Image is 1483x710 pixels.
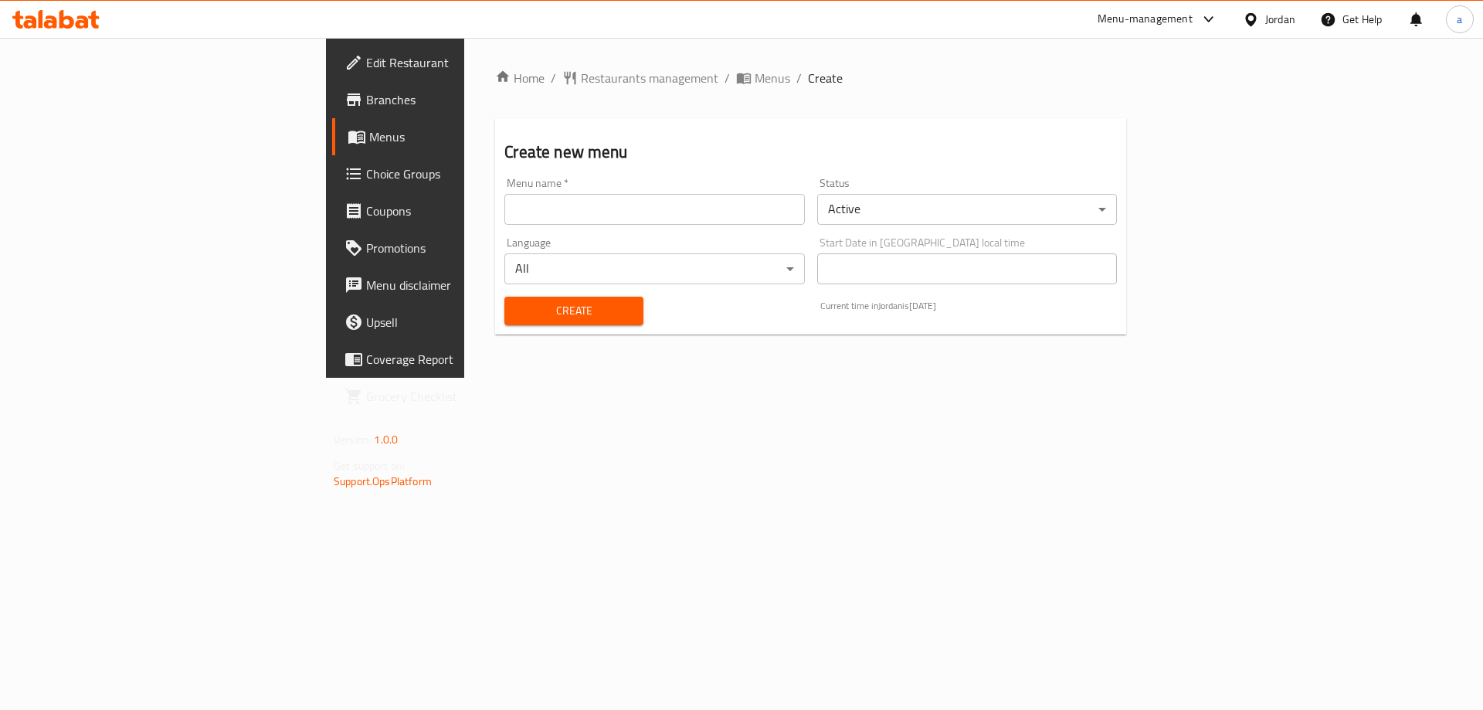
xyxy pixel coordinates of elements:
a: Choice Groups [332,155,574,192]
nav: breadcrumb [495,69,1126,87]
div: Menu-management [1098,10,1193,29]
span: Menu disclaimer [366,276,562,294]
a: Coupons [332,192,574,229]
div: All [504,253,804,284]
a: Grocery Checklist [332,378,574,415]
a: Coverage Report [332,341,574,378]
span: a [1457,11,1462,28]
span: Upsell [366,313,562,331]
div: Active [817,194,1117,225]
li: / [796,69,802,87]
span: Restaurants management [581,69,718,87]
span: Coupons [366,202,562,220]
div: Jordan [1265,11,1295,28]
span: Create [808,69,843,87]
span: Edit Restaurant [366,53,562,72]
span: Coverage Report [366,350,562,369]
a: Edit Restaurant [332,44,574,81]
span: Menus [755,69,790,87]
li: / [725,69,730,87]
a: Branches [332,81,574,118]
a: Restaurants management [562,69,718,87]
span: Create [517,301,631,321]
a: Upsell [332,304,574,341]
a: Menu disclaimer [332,267,574,304]
a: Promotions [332,229,574,267]
a: Support.OpsPlatform [334,471,432,491]
span: 1.0.0 [374,430,398,450]
span: Version: [334,430,372,450]
span: Get support on: [334,456,405,476]
p: Current time in Jordan is [DATE] [820,299,1117,313]
span: Menus [369,127,562,146]
a: Menus [736,69,790,87]
span: Choice Groups [366,165,562,183]
span: Branches [366,90,562,109]
a: Menus [332,118,574,155]
input: Please enter Menu name [504,194,804,225]
span: Promotions [366,239,562,257]
h2: Create new menu [504,141,1117,164]
span: Grocery Checklist [366,387,562,406]
button: Create [504,297,643,325]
